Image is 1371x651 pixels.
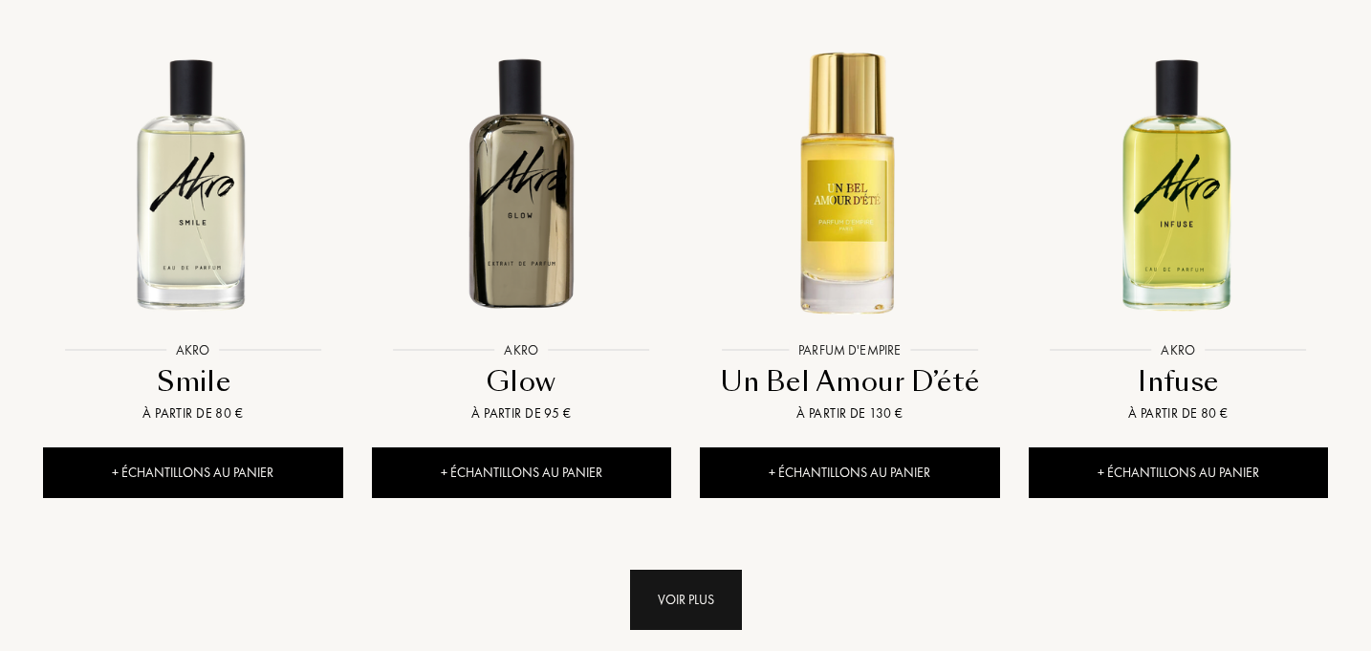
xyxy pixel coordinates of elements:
a: Glow AkroAkroGlowÀ partir de 95 € [372,13,672,447]
img: Infuse Akro [1031,34,1326,330]
div: + Échantillons au panier [700,447,1000,498]
div: + Échantillons au panier [43,447,343,498]
a: Smile AkroAkroSmileÀ partir de 80 € [43,13,343,447]
div: À partir de 80 € [1036,403,1321,423]
img: Smile Akro [45,34,340,330]
img: Un Bel Amour D’été Parfum d'Empire [702,34,997,330]
div: À partir de 95 € [380,403,664,423]
div: + Échantillons au panier [372,447,672,498]
img: Glow Akro [374,34,669,330]
a: Un Bel Amour D’été Parfum d'EmpireParfum d'EmpireUn Bel Amour D’étéÀ partir de 130 € [700,13,1000,447]
div: À partir de 130 € [707,403,992,423]
div: Voir plus [630,570,742,630]
a: Infuse AkroAkroInfuseÀ partir de 80 € [1029,13,1329,447]
div: À partir de 80 € [51,403,336,423]
div: + Échantillons au panier [1029,447,1329,498]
